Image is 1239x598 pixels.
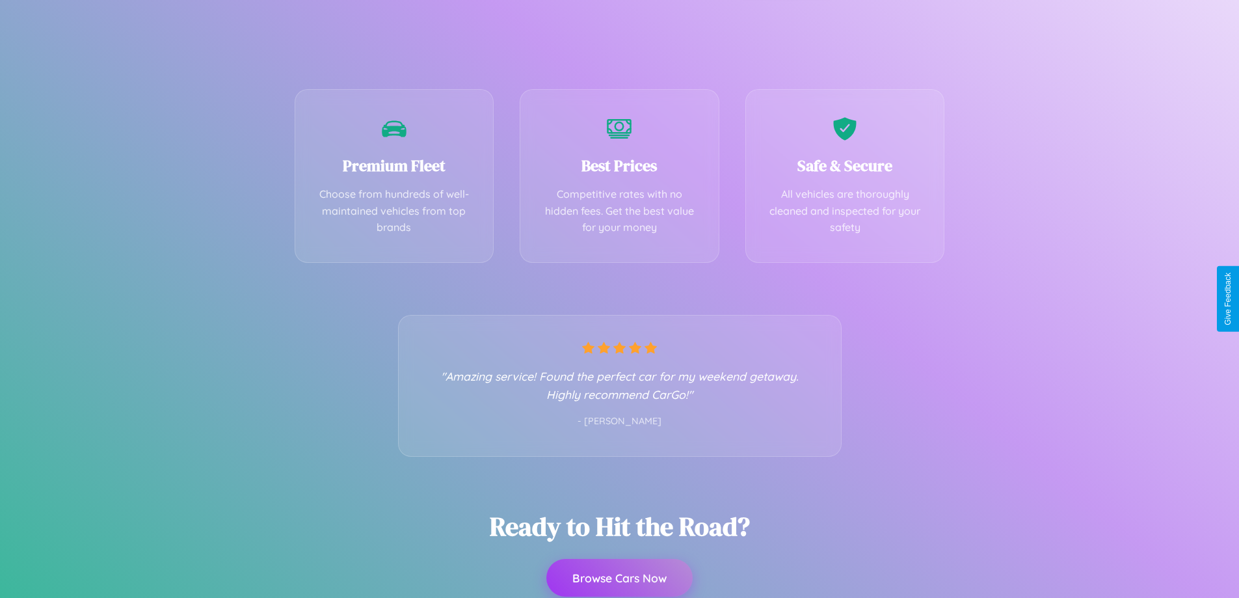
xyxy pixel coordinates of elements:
p: Competitive rates with no hidden fees. Get the best value for your money [540,186,699,236]
h3: Best Prices [540,155,699,176]
h3: Safe & Secure [766,155,925,176]
p: - [PERSON_NAME] [425,413,815,430]
button: Browse Cars Now [546,559,693,597]
div: Give Feedback [1223,273,1232,325]
h2: Ready to Hit the Road? [490,509,750,544]
p: Choose from hundreds of well-maintained vehicles from top brands [315,186,474,236]
p: All vehicles are thoroughly cleaned and inspected for your safety [766,186,925,236]
h3: Premium Fleet [315,155,474,176]
p: "Amazing service! Found the perfect car for my weekend getaway. Highly recommend CarGo!" [425,367,815,403]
